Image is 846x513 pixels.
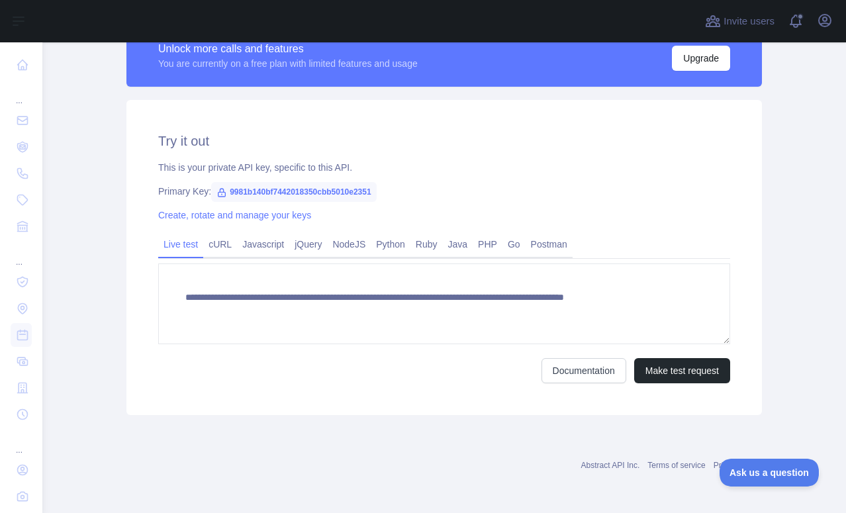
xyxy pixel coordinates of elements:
[724,14,775,29] span: Invite users
[211,182,377,202] span: 9981b140bf7442018350cbb5010e2351
[158,185,730,198] div: Primary Key:
[371,234,410,255] a: Python
[581,461,640,470] a: Abstract API Inc.
[443,234,473,255] a: Java
[158,41,418,57] div: Unlock more calls and features
[502,234,526,255] a: Go
[541,358,626,383] a: Documentation
[11,429,32,455] div: ...
[158,132,730,150] h2: Try it out
[526,234,573,255] a: Postman
[289,234,327,255] a: jQuery
[11,241,32,267] div: ...
[672,46,730,71] button: Upgrade
[237,234,289,255] a: Javascript
[410,234,443,255] a: Ruby
[702,11,777,32] button: Invite users
[720,459,820,487] iframe: Toggle Customer Support
[158,57,418,70] div: You are currently on a free plan with limited features and usage
[203,234,237,255] a: cURL
[327,234,371,255] a: NodeJS
[158,210,311,220] a: Create, rotate and manage your keys
[634,358,730,383] button: Make test request
[158,234,203,255] a: Live test
[647,461,705,470] a: Terms of service
[158,161,730,174] div: This is your private API key, specific to this API.
[714,461,762,470] a: Privacy policy
[473,234,502,255] a: PHP
[11,79,32,106] div: ...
